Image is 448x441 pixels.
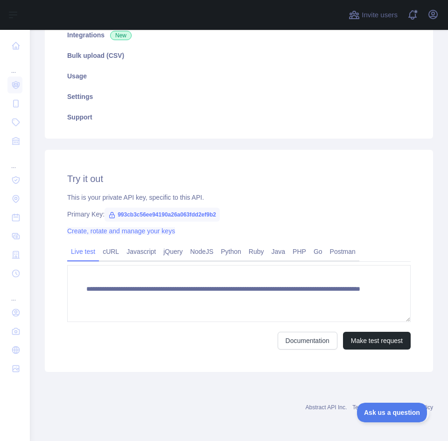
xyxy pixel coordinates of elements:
[310,244,326,259] a: Go
[306,404,347,411] a: Abstract API Inc.
[7,151,22,170] div: ...
[362,10,398,21] span: Invite users
[56,86,422,107] a: Settings
[67,244,99,259] a: Live test
[347,7,399,22] button: Invite users
[56,25,422,45] a: Integrations New
[245,244,268,259] a: Ruby
[67,210,411,219] div: Primary Key:
[67,227,175,235] a: Create, rotate and manage your keys
[110,31,132,40] span: New
[56,107,422,127] a: Support
[217,244,245,259] a: Python
[123,244,160,259] a: Javascript
[56,45,422,66] a: Bulk upload (CSV)
[7,284,22,302] div: ...
[278,332,337,350] a: Documentation
[99,244,123,259] a: cURL
[326,244,359,259] a: Postman
[352,404,393,411] a: Terms of service
[186,244,217,259] a: NodeJS
[7,56,22,75] div: ...
[343,332,411,350] button: Make test request
[268,244,289,259] a: Java
[67,172,411,185] h2: Try it out
[357,403,429,422] iframe: Toggle Customer Support
[289,244,310,259] a: PHP
[160,244,186,259] a: jQuery
[56,66,422,86] a: Usage
[105,208,220,222] span: 993cb3c56ee94190a26a063fdd2ef9b2
[67,193,411,202] div: This is your private API key, specific to this API.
